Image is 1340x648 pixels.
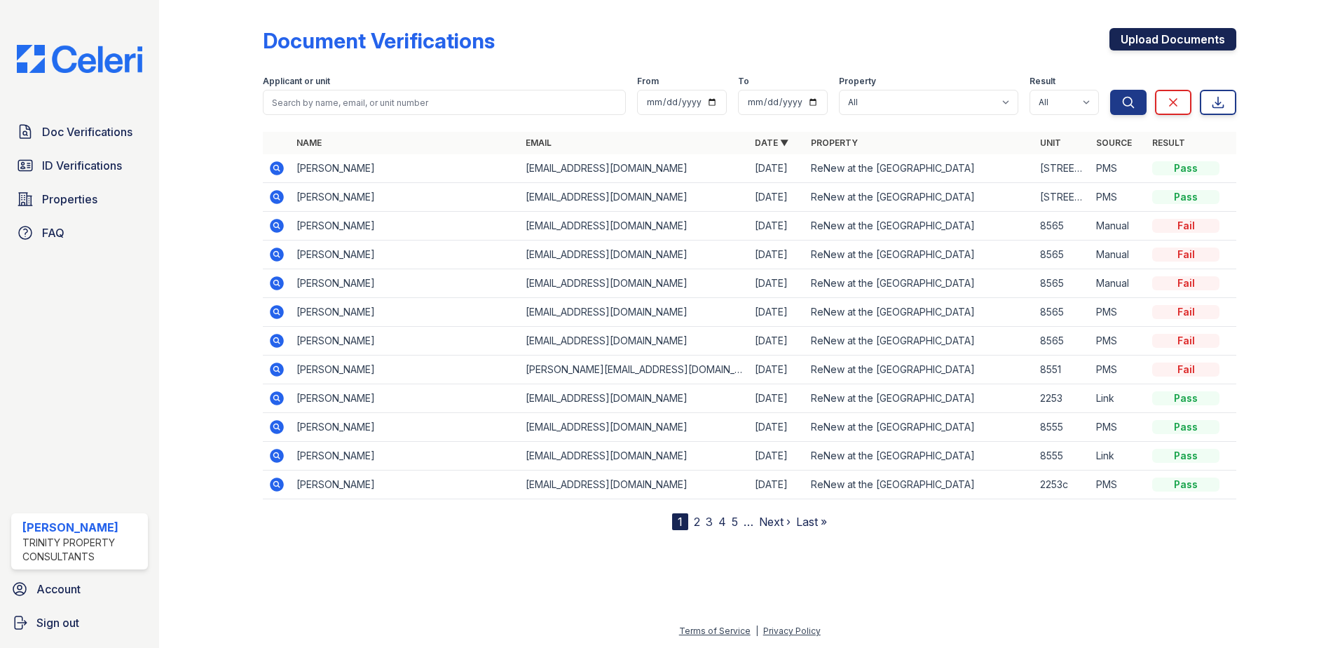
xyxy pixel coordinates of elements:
[6,609,153,637] button: Sign out
[706,515,713,529] a: 3
[1034,471,1091,499] td: 2253c
[291,212,520,241] td: [PERSON_NAME]
[263,76,330,87] label: Applicant or unit
[1152,137,1185,148] a: Result
[520,298,749,327] td: [EMAIL_ADDRESS][DOMAIN_NAME]
[755,137,788,148] a: Date ▼
[22,536,142,564] div: Trinity Property Consultants
[805,183,1034,212] td: ReNew at the [GEOGRAPHIC_DATA]
[839,76,876,87] label: Property
[36,614,79,631] span: Sign out
[1152,420,1219,434] div: Pass
[805,384,1034,413] td: ReNew at the [GEOGRAPHIC_DATA]
[744,513,753,530] span: …
[749,154,805,183] td: [DATE]
[1034,356,1091,384] td: 8551
[749,212,805,241] td: [DATE]
[263,28,495,53] div: Document Verifications
[1034,269,1091,298] td: 8565
[291,298,520,327] td: [PERSON_NAME]
[22,519,142,536] div: [PERSON_NAME]
[520,183,749,212] td: [EMAIL_ADDRESS][DOMAIN_NAME]
[291,269,520,298] td: [PERSON_NAME]
[291,413,520,442] td: [PERSON_NAME]
[263,90,626,115] input: Search by name, email, or unit number
[42,191,97,208] span: Properties
[11,118,148,146] a: Doc Verifications
[718,515,726,529] a: 4
[749,327,805,356] td: [DATE]
[291,356,520,384] td: [PERSON_NAME]
[749,241,805,269] td: [DATE]
[11,219,148,247] a: FAQ
[805,154,1034,183] td: ReNew at the [GEOGRAPHIC_DATA]
[42,123,132,140] span: Doc Verifications
[6,575,153,603] a: Account
[520,413,749,442] td: [EMAIL_ADDRESS][DOMAIN_NAME]
[1034,154,1091,183] td: [STREET_ADDRESS]
[749,384,805,413] td: [DATE]
[805,356,1034,384] td: ReNew at the [GEOGRAPHIC_DATA]
[1040,137,1061,148] a: Unit
[805,241,1034,269] td: ReNew at the [GEOGRAPHIC_DATA]
[805,269,1034,298] td: ReNew at the [GEOGRAPHIC_DATA]
[811,137,858,148] a: Property
[291,471,520,499] td: [PERSON_NAME]
[520,356,749,384] td: [PERSON_NAME][EMAIL_ADDRESS][DOMAIN_NAME]
[796,515,827,529] a: Last »
[1030,76,1055,87] label: Result
[756,626,758,636] div: |
[679,626,751,636] a: Terms of Service
[1091,356,1147,384] td: PMS
[1152,334,1219,348] div: Fail
[749,356,805,384] td: [DATE]
[763,626,821,636] a: Privacy Policy
[291,327,520,356] td: [PERSON_NAME]
[1091,154,1147,183] td: PMS
[1152,363,1219,377] div: Fail
[1152,219,1219,233] div: Fail
[520,442,749,471] td: [EMAIL_ADDRESS][DOMAIN_NAME]
[1034,384,1091,413] td: 2253
[805,471,1034,499] td: ReNew at the [GEOGRAPHIC_DATA]
[36,581,81,598] span: Account
[1034,327,1091,356] td: 8565
[738,76,749,87] label: To
[520,471,749,499] td: [EMAIL_ADDRESS][DOMAIN_NAME]
[11,185,148,213] a: Properties
[11,151,148,180] a: ID Verifications
[1034,413,1091,442] td: 8555
[42,224,64,241] span: FAQ
[1096,137,1132,148] a: Source
[672,513,688,530] div: 1
[520,269,749,298] td: [EMAIL_ADDRESS][DOMAIN_NAME]
[749,298,805,327] td: [DATE]
[1091,384,1147,413] td: Link
[1091,413,1147,442] td: PMS
[291,442,520,471] td: [PERSON_NAME]
[1034,298,1091,327] td: 8565
[42,157,122,174] span: ID Verifications
[520,241,749,269] td: [EMAIL_ADDRESS][DOMAIN_NAME]
[520,384,749,413] td: [EMAIL_ADDRESS][DOMAIN_NAME]
[520,154,749,183] td: [EMAIL_ADDRESS][DOMAIN_NAME]
[1034,442,1091,471] td: 8555
[1091,298,1147,327] td: PMS
[1034,183,1091,212] td: [STREET_ADDRESS]
[732,515,738,529] a: 5
[1152,391,1219,405] div: Pass
[526,137,552,148] a: Email
[1091,471,1147,499] td: PMS
[6,45,153,73] img: CE_Logo_Blue-a8612792a0a2168367f1c8372b55b34899dd931a85d93a1a3d3e32e68fde9ad4.png
[805,298,1034,327] td: ReNew at the [GEOGRAPHIC_DATA]
[1152,161,1219,175] div: Pass
[749,413,805,442] td: [DATE]
[637,76,659,87] label: From
[694,515,700,529] a: 2
[759,515,791,529] a: Next ›
[1091,442,1147,471] td: Link
[1091,269,1147,298] td: Manual
[1034,212,1091,241] td: 8565
[1034,241,1091,269] td: 8565
[520,212,749,241] td: [EMAIL_ADDRESS][DOMAIN_NAME]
